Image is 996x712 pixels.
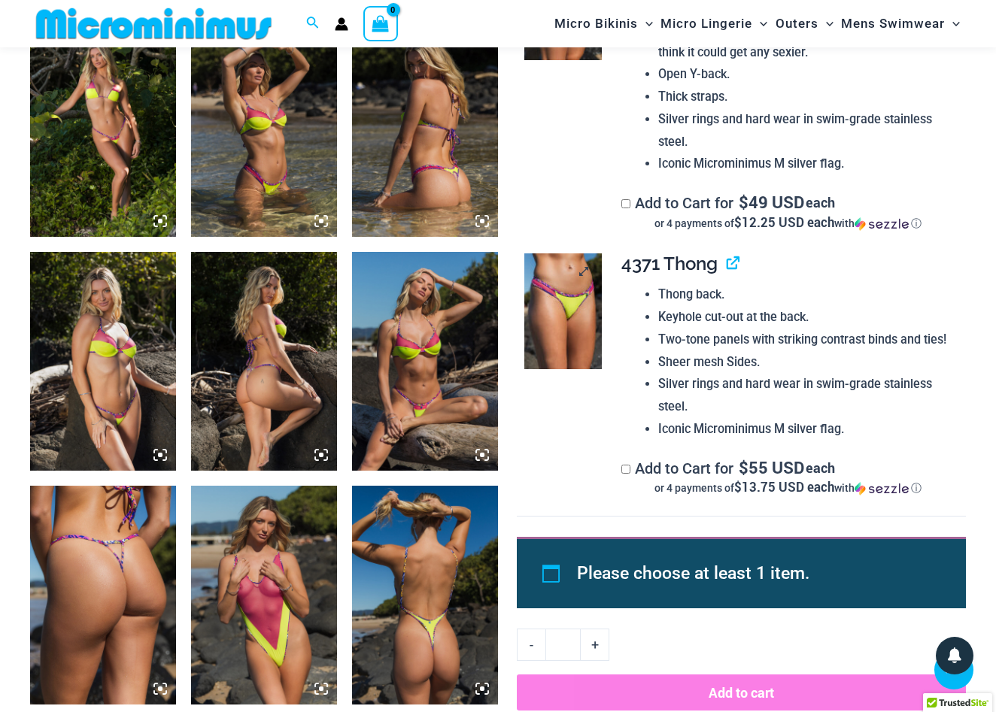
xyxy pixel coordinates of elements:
li: Thick straps. [658,86,954,108]
img: Coastal Bliss Leopard Sunset 4275 Micro Bikini [30,486,176,704]
div: or 4 payments of with [621,480,954,495]
span: 55 USD [739,460,804,475]
li: Iconic Microminimus M silver flag. [658,418,954,441]
span: Menu Toggle [752,5,767,43]
span: each [806,460,835,475]
a: Micro BikinisMenu ToggleMenu Toggle [551,5,657,43]
span: Menu Toggle [818,5,834,43]
span: 4371 Thong [621,253,718,274]
li: Please choose at least 1 item. [577,556,931,591]
img: Sezzle [855,217,909,231]
span: $13.75 USD each [734,478,834,495]
img: Coastal Bliss Leopard Sunset 3223 Underwire Top 4275 Micro Bikini [352,252,498,471]
span: Mens Swimwear [841,5,945,43]
span: Micro Lingerie [660,5,752,43]
span: $ [739,191,749,213]
span: $12.25 USD each [734,214,834,231]
span: Micro Bikinis [554,5,638,43]
img: Coastal Bliss Leopard Sunset 3223 Underwire Top 4371 Thong [191,18,337,237]
li: Two-tone panels with striking contrast binds and ties! [658,329,954,351]
span: Menu Toggle [945,5,960,43]
div: or 4 payments of$13.75 USD eachwithSezzle Click to learn more about Sezzle [621,480,954,495]
img: Coastal Bliss Leopard Sunset 827 One Piece Monokini [352,486,498,704]
img: Coastal Bliss Leopard Sunset 827 One Piece Monokini [191,486,337,704]
li: Silver rings and hard wear in swim-grade stainless steel. [658,373,954,417]
a: Micro LingerieMenu ToggleMenu Toggle [657,5,771,43]
label: Add to Cart for [621,459,954,496]
img: Sezzle [855,482,909,495]
input: Product quantity [545,629,581,660]
a: Account icon link [335,17,348,31]
img: Coastal Bliss Leopard Sunset 3223 Underwire Top 4275 Micro Bikini [191,252,337,471]
li: Open Y-back. [658,63,954,86]
a: - [517,629,545,660]
li: Keyhole cut-out at the back. [658,306,954,329]
span: Menu Toggle [638,5,653,43]
li: Sheer mesh Sides. [658,351,954,374]
a: OutersMenu ToggleMenu Toggle [772,5,837,43]
img: MM SHOP LOGO FLAT [30,7,278,41]
input: Add to Cart for$55 USD eachor 4 payments of$13.75 USD eachwithSezzle Click to learn more about Se... [621,465,630,474]
span: $ [739,456,749,478]
div: or 4 payments of with [621,216,954,231]
button: Add to cart [517,674,966,710]
div: or 4 payments of$12.25 USD eachwithSezzle Click to learn more about Sezzle [621,216,954,231]
li: Thong back. [658,283,954,306]
span: 49 USD [739,195,804,210]
img: Coastal Bliss Leopard Sunset 3223 Underwire Top 4371 Thong [352,18,498,237]
input: Add to Cart for$49 USD eachor 4 payments of$12.25 USD eachwithSezzle Click to learn more about Se... [621,199,630,208]
img: Coastal Bliss Leopard Sunset Thong Bikini [524,253,602,370]
a: Mens SwimwearMenu ToggleMenu Toggle [837,5,964,43]
span: Outers [776,5,818,43]
label: Add to Cart for [621,194,954,231]
a: Search icon link [306,14,320,33]
li: Silver rings and hard wear in swim-grade stainless steel. [658,108,954,153]
span: each [806,195,835,210]
nav: Site Navigation [548,2,966,45]
a: View Shopping Cart, empty [363,6,398,41]
img: Coastal Bliss Leopard Sunset 3223 Underwire Top 4275 Micro Bikini [30,252,176,471]
li: Iconic Microminimus M silver flag. [658,153,954,175]
a: + [581,629,609,660]
img: Coastal Bliss Leopard Sunset 3171 Tri Top 4275 Micro Bikini [30,18,176,237]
